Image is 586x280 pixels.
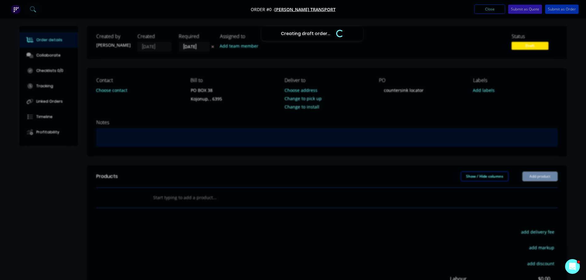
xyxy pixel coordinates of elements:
a: [PERSON_NAME] TRANSPORT [274,6,336,12]
button: Close [474,5,505,14]
div: Creating draft order... [261,26,363,41]
iframe: Intercom live chat [565,259,580,274]
span: Order #0 - [251,6,274,12]
button: Submit as Order [545,5,579,14]
img: Factory [11,5,20,14]
button: Submit as Quote [508,5,542,14]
